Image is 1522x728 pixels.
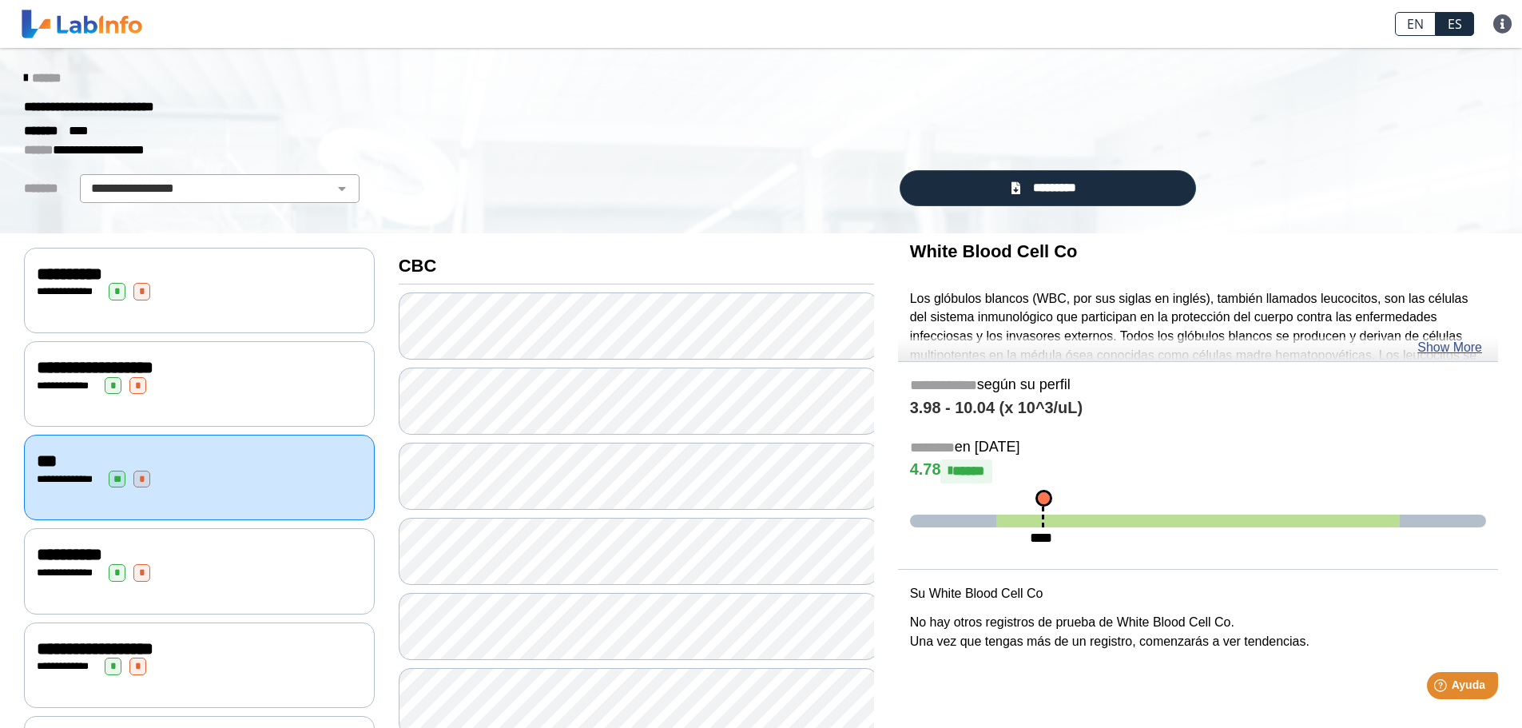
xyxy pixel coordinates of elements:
[1380,666,1504,710] iframe: Help widget launcher
[910,459,1486,483] h4: 4.78
[910,584,1486,603] p: Su White Blood Cell Co
[399,256,437,276] b: CBC
[910,376,1486,395] h5: según su perfil
[910,241,1078,261] b: White Blood Cell Co
[910,399,1486,418] h4: 3.98 - 10.04 (x 10^3/uL)
[910,289,1486,461] p: Los glóbulos blancos (WBC, por sus siglas en inglés), también llamados leucocitos, son las célula...
[1395,12,1436,36] a: EN
[910,439,1486,457] h5: en [DATE]
[1436,12,1474,36] a: ES
[1417,338,1482,357] a: Show More
[910,613,1486,651] p: No hay otros registros de prueba de White Blood Cell Co. Una vez que tengas más de un registro, c...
